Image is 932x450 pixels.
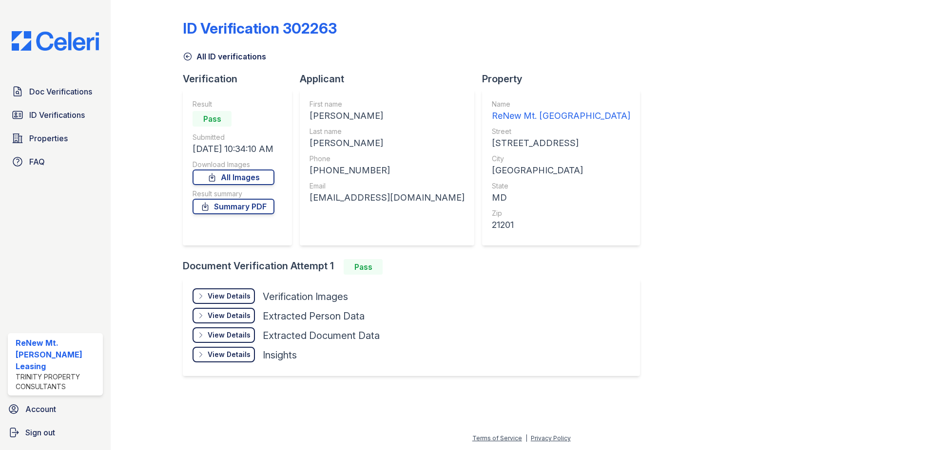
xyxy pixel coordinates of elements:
div: First name [310,99,465,109]
a: Privacy Policy [531,434,571,442]
span: Properties [29,132,68,144]
a: FAQ [8,152,103,171]
span: Doc Verifications [29,86,92,97]
div: [EMAIL_ADDRESS][DOMAIN_NAME] [310,191,465,205]
div: Download Images [193,160,274,169]
a: Terms of Service [472,434,522,442]
span: FAQ [29,156,45,168]
div: [PERSON_NAME] [310,136,465,150]
div: View Details [208,350,251,359]
div: Result [193,99,274,109]
div: Document Verification Attempt 1 [183,259,648,275]
div: 21201 [492,218,630,232]
div: View Details [208,291,251,301]
div: [PHONE_NUMBER] [310,164,465,177]
div: Email [310,181,465,191]
a: Sign out [4,423,107,442]
a: All ID verifications [183,51,266,62]
div: Verification [183,72,300,86]
div: [PERSON_NAME] [310,109,465,123]
div: Pass [193,111,232,127]
div: Zip [492,208,630,218]
div: Phone [310,154,465,164]
div: ReNew Mt. [PERSON_NAME] Leasing [16,337,99,372]
div: ReNew Mt. [GEOGRAPHIC_DATA] [492,109,630,123]
div: Verification Images [263,290,348,303]
div: [STREET_ADDRESS] [492,136,630,150]
div: MD [492,191,630,205]
span: ID Verifications [29,109,85,121]
div: City [492,154,630,164]
div: Result summary [193,189,274,199]
div: Name [492,99,630,109]
div: Last name [310,127,465,136]
div: [DATE] 10:34:10 AM [193,142,274,156]
span: Sign out [25,427,55,438]
a: Properties [8,129,103,148]
a: Summary PDF [193,199,274,214]
div: View Details [208,311,251,320]
div: State [492,181,630,191]
a: Account [4,399,107,419]
div: Pass [344,259,383,275]
a: All Images [193,169,274,185]
div: Trinity Property Consultants [16,372,99,392]
div: | [525,434,527,442]
a: ID Verifications [8,105,103,125]
a: Name ReNew Mt. [GEOGRAPHIC_DATA] [492,99,630,123]
div: Applicant [300,72,482,86]
img: CE_Logo_Blue-a8612792a0a2168367f1c8372b55b34899dd931a85d93a1a3d3e32e68fde9ad4.png [4,31,107,51]
a: Doc Verifications [8,82,103,101]
div: View Details [208,330,251,340]
div: Extracted Document Data [263,329,380,342]
div: ID Verification 302263 [183,19,337,37]
div: Insights [263,348,297,362]
div: Extracted Person Data [263,309,365,323]
span: Account [25,403,56,415]
div: Submitted [193,132,274,142]
div: [GEOGRAPHIC_DATA] [492,164,630,177]
div: Property [482,72,648,86]
div: Street [492,127,630,136]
